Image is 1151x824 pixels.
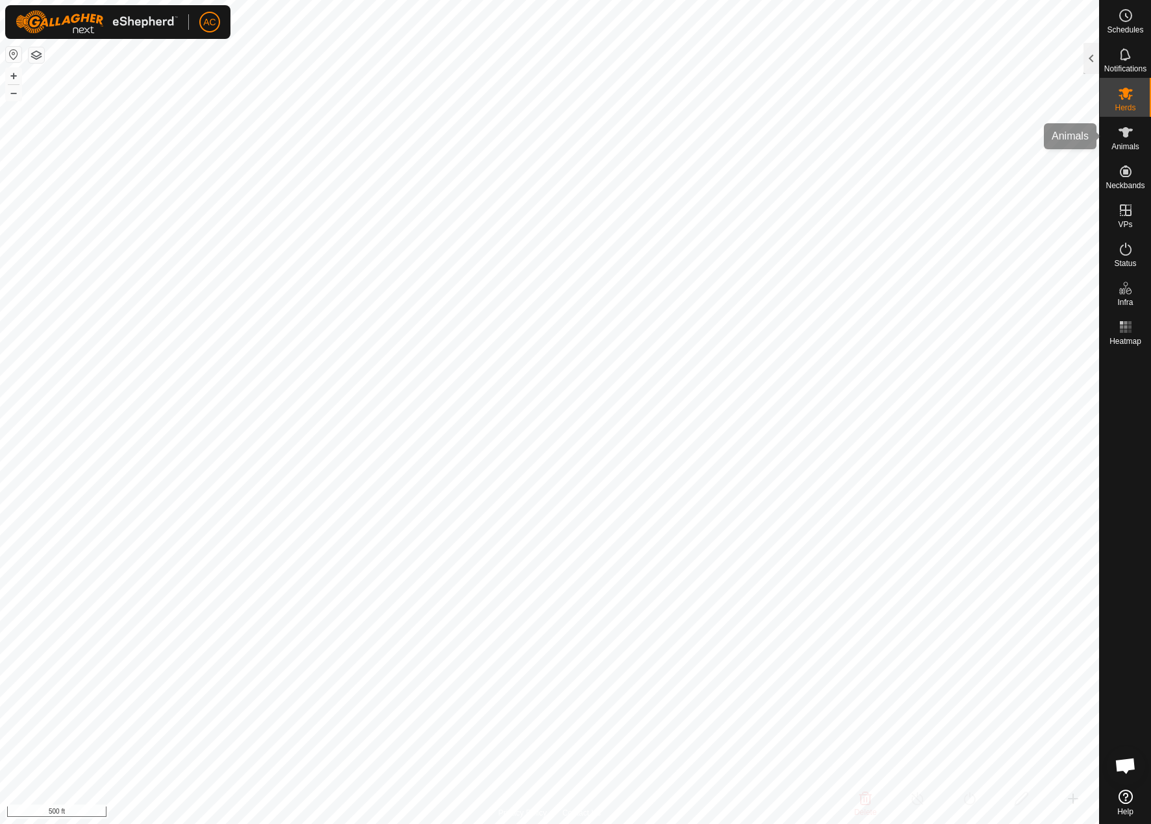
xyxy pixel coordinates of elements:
span: AC [203,16,216,29]
span: Neckbands [1106,182,1145,189]
span: Herds [1115,104,1135,112]
button: Reset Map [6,47,21,62]
span: Infra [1117,298,1133,306]
span: Schedules [1107,26,1143,34]
div: Open chat [1106,746,1145,785]
button: – [6,85,21,101]
button: Map Layers [29,47,44,63]
span: VPs [1118,221,1132,228]
span: Status [1114,260,1136,267]
span: Notifications [1104,65,1146,73]
a: Help [1100,784,1151,821]
span: Animals [1111,143,1139,151]
img: Gallagher Logo [16,10,178,34]
a: Contact Us [562,807,600,819]
span: Heatmap [1109,337,1141,345]
span: Help [1117,808,1133,816]
a: Privacy Policy [498,807,547,819]
button: + [6,68,21,84]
